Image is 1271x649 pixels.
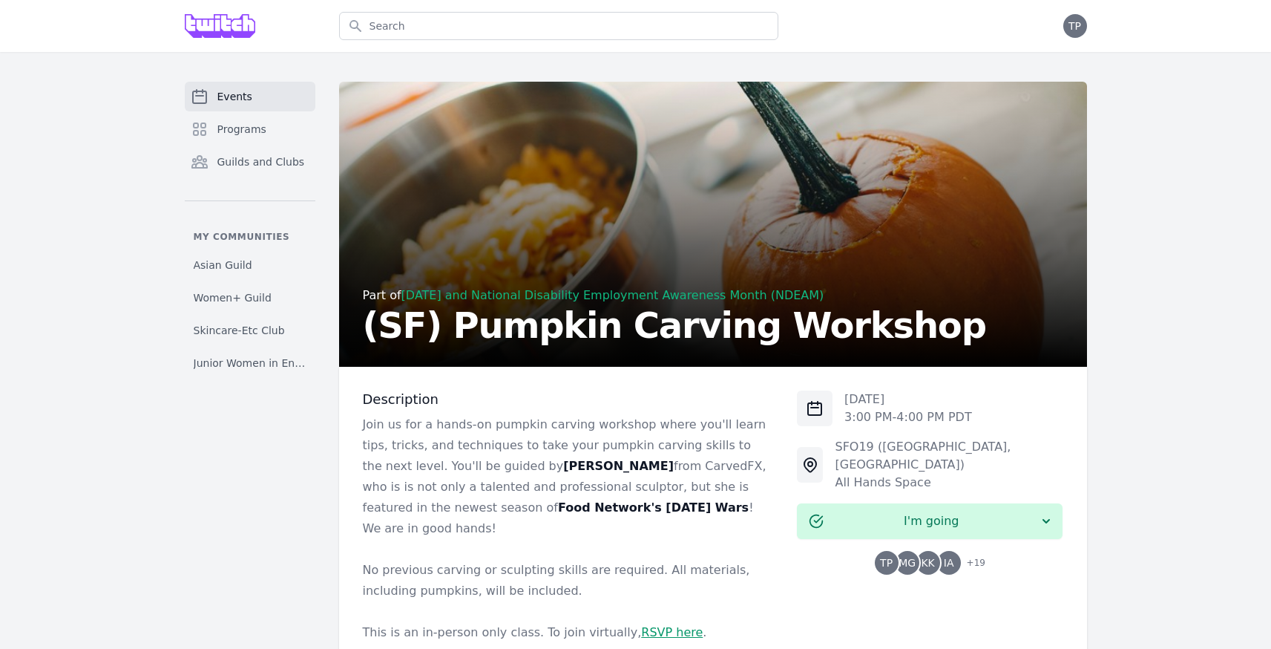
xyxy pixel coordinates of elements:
[363,307,986,343] h2: (SF) Pumpkin Carving Workshop
[194,323,285,338] span: Skincare-Etc Club
[958,554,985,575] span: + 19
[185,284,315,311] a: Women+ Guild
[185,82,315,111] a: Events
[1068,21,1081,31] span: TP
[835,474,1063,492] div: All Hands Space
[921,558,934,568] span: KK
[339,12,778,40] input: Search
[363,391,774,408] h3: Description
[185,147,315,177] a: Guilds and Clubs
[1063,14,1087,38] button: TP
[363,622,774,643] p: This is an in-person only class. To join virtually, .
[563,459,674,473] strong: [PERSON_NAME]
[194,258,252,273] span: Asian Guild
[185,14,256,38] img: Grove
[185,350,315,376] a: Junior Women in Engineering Club
[401,288,824,302] a: [DATE] and National Disability Employment Awareness Month (NDEAM)
[641,625,703,639] a: RSVP here
[363,560,774,601] p: No previous carving or sculpting skills are required. All materials, including pumpkins, will be ...
[944,558,954,568] span: IA
[797,503,1063,539] button: I'm going
[185,114,315,144] a: Programs
[217,122,266,137] span: Programs
[880,558,893,568] span: TP
[217,89,252,104] span: Events
[363,287,986,304] div: Part of
[185,82,315,376] nav: Sidebar
[835,438,1063,474] div: SFO19 ([GEOGRAPHIC_DATA], [GEOGRAPHIC_DATA])
[185,317,315,344] a: Skincare-Etc Club
[194,356,306,371] span: Junior Women in Engineering Club
[558,500,749,515] strong: Food Network's [DATE] Wars
[824,512,1039,530] span: I'm going
[899,558,916,568] span: MG
[844,391,972,408] p: [DATE]
[194,290,272,305] span: Women+ Guild
[217,154,305,169] span: Guilds and Clubs
[844,408,972,426] p: 3:00 PM - 4:00 PM PDT
[363,414,774,539] p: Join us for a hands-on pumpkin carving workshop where you'll learn tips, tricks, and techniques t...
[185,252,315,278] a: Asian Guild
[185,231,315,243] p: My communities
